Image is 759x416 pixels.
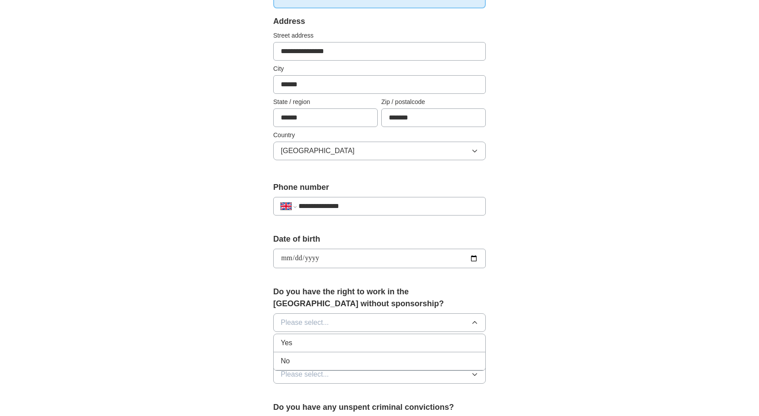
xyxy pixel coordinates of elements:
[281,356,290,366] span: No
[273,142,486,160] button: [GEOGRAPHIC_DATA]
[273,131,486,140] label: Country
[281,317,329,328] span: Please select...
[273,97,378,107] label: State / region
[273,31,486,40] label: Street address
[273,401,486,413] label: Do you have any unspent criminal convictions?
[273,365,486,384] button: Please select...
[273,64,486,73] label: City
[273,286,486,310] label: Do you have the right to work in the [GEOGRAPHIC_DATA] without sponsorship?
[273,181,486,193] label: Phone number
[273,313,486,332] button: Please select...
[273,233,486,245] label: Date of birth
[281,146,355,156] span: [GEOGRAPHIC_DATA]
[273,15,486,27] div: Address
[281,338,292,348] span: Yes
[281,369,329,380] span: Please select...
[381,97,486,107] label: Zip / postalcode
